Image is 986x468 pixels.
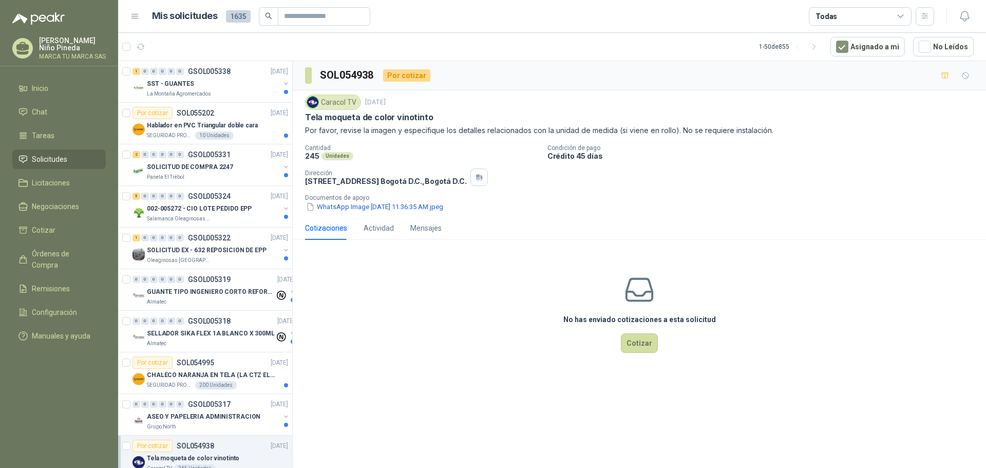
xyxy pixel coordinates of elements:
div: 0 [141,151,149,158]
img: Company Logo [132,331,145,344]
div: 0 [167,317,175,325]
p: Tela moqueta de color vinotinto [147,454,239,463]
div: 5 [132,193,140,200]
p: SOL054995 [177,359,214,366]
span: Negociaciones [32,201,79,212]
span: Configuración [32,307,77,318]
span: Manuales y ayuda [32,330,90,342]
div: 0 [167,151,175,158]
p: SOL054938 [177,442,214,450]
div: Actividad [364,222,394,234]
p: Almatec [147,340,166,348]
p: Grupo North [147,423,176,431]
p: GSOL005318 [188,317,231,325]
div: 0 [176,68,184,75]
div: 0 [159,401,166,408]
div: 0 [141,234,149,241]
div: 1 [132,234,140,241]
p: GSOL005324 [188,193,231,200]
p: GSOL005322 [188,234,231,241]
p: Hablador en PVC Triangular doble cara [147,121,258,130]
img: Company Logo [132,123,145,136]
div: 0 [159,193,166,200]
span: 1635 [226,10,251,23]
span: Chat [32,106,47,118]
div: 0 [159,151,166,158]
button: No Leídos [913,37,974,57]
a: Negociaciones [12,197,106,216]
p: SEGURIDAD PROVISER LTDA [147,381,193,389]
div: 1 - 50 de 855 [759,39,822,55]
p: Panela El Trébol [147,173,184,181]
a: 0 0 0 0 0 0 GSOL005317[DATE] Company LogoASEO Y PAPELERIA ADMINISTRACIONGrupo North [132,398,290,431]
span: Solicitudes [32,154,67,165]
div: 0 [150,276,158,283]
p: [DATE] [271,400,288,409]
img: Company Logo [132,415,145,427]
p: [DATE] [277,275,295,285]
div: 0 [176,151,184,158]
p: GSOL005317 [188,401,231,408]
a: Inicio [12,79,106,98]
div: Por cotizar [132,440,173,452]
span: search [265,12,272,20]
div: 0 [150,317,158,325]
p: [DATE] [271,233,288,243]
button: Cotizar [621,333,658,353]
p: [DATE] [365,98,386,107]
div: 0 [141,193,149,200]
a: Órdenes de Compra [12,244,106,275]
p: Oleaginosas [GEOGRAPHIC_DATA][PERSON_NAME] [147,256,212,265]
div: 0 [132,317,140,325]
span: Cotizar [32,224,55,236]
div: 0 [159,68,166,75]
p: SEGURIDAD PROVISER LTDA [147,132,193,140]
div: 0 [159,317,166,325]
p: [DATE] [271,192,288,201]
a: Chat [12,102,106,122]
span: Tareas [32,130,54,141]
h1: Mis solicitudes [152,9,218,24]
p: ASEO Y PAPELERIA ADMINISTRACION [147,412,260,422]
a: Manuales y ayuda [12,326,106,346]
p: [DATE] [271,150,288,160]
span: Órdenes de Compra [32,248,96,271]
a: 1 0 0 0 0 0 GSOL005338[DATE] Company LogoSST - GUANTESLa Montaña Agromercados [132,65,290,98]
a: Solicitudes [12,149,106,169]
div: 0 [159,234,166,241]
img: Company Logo [132,373,145,385]
div: 0 [141,317,149,325]
a: 2 0 0 0 0 0 GSOL005331[DATE] Company LogoSOLICITUD DE COMPRA 2247Panela El Trébol [132,148,290,181]
div: 0 [150,234,158,241]
div: 0 [132,276,140,283]
p: GUANTE TIPO INGENIERO CORTO REFORZADO [147,287,275,297]
p: La Montaña Agromercados [147,90,211,98]
div: Todas [816,11,837,22]
p: SOLICITUD EX - 632 REPOSICION DE EPP [147,246,267,255]
a: Tareas [12,126,106,145]
a: 0 0 0 0 0 0 GSOL005318[DATE] Company LogoSELLADOR SIKA FLEX 1A BLANCO X 300MLAlmatec [132,315,297,348]
p: SST - GUANTES [147,79,194,89]
p: 245 [305,152,319,160]
div: 0 [150,193,158,200]
p: Tela moqueta de color vinotinto [305,112,433,123]
div: 0 [132,401,140,408]
div: 10 Unidades [195,132,234,140]
button: WhatsApp Image [DATE] 11.36.35 AM.jpeg [305,201,444,212]
p: GSOL005319 [188,276,231,283]
div: 2 [132,151,140,158]
a: 1 0 0 0 0 0 GSOL005322[DATE] Company LogoSOLICITUD EX - 632 REPOSICION DE EPPOleaginosas [GEOGRAP... [132,232,290,265]
p: [DATE] [271,358,288,368]
span: Remisiones [32,283,70,294]
div: 0 [167,401,175,408]
p: [DATE] [271,67,288,77]
div: 0 [159,276,166,283]
p: [PERSON_NAME] Niño Pineda [39,37,106,51]
img: Company Logo [132,207,145,219]
img: Company Logo [132,290,145,302]
div: 1 [132,68,140,75]
p: Crédito 45 días [547,152,982,160]
span: Inicio [32,83,48,94]
div: 0 [176,317,184,325]
div: Por cotizar [383,69,430,82]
